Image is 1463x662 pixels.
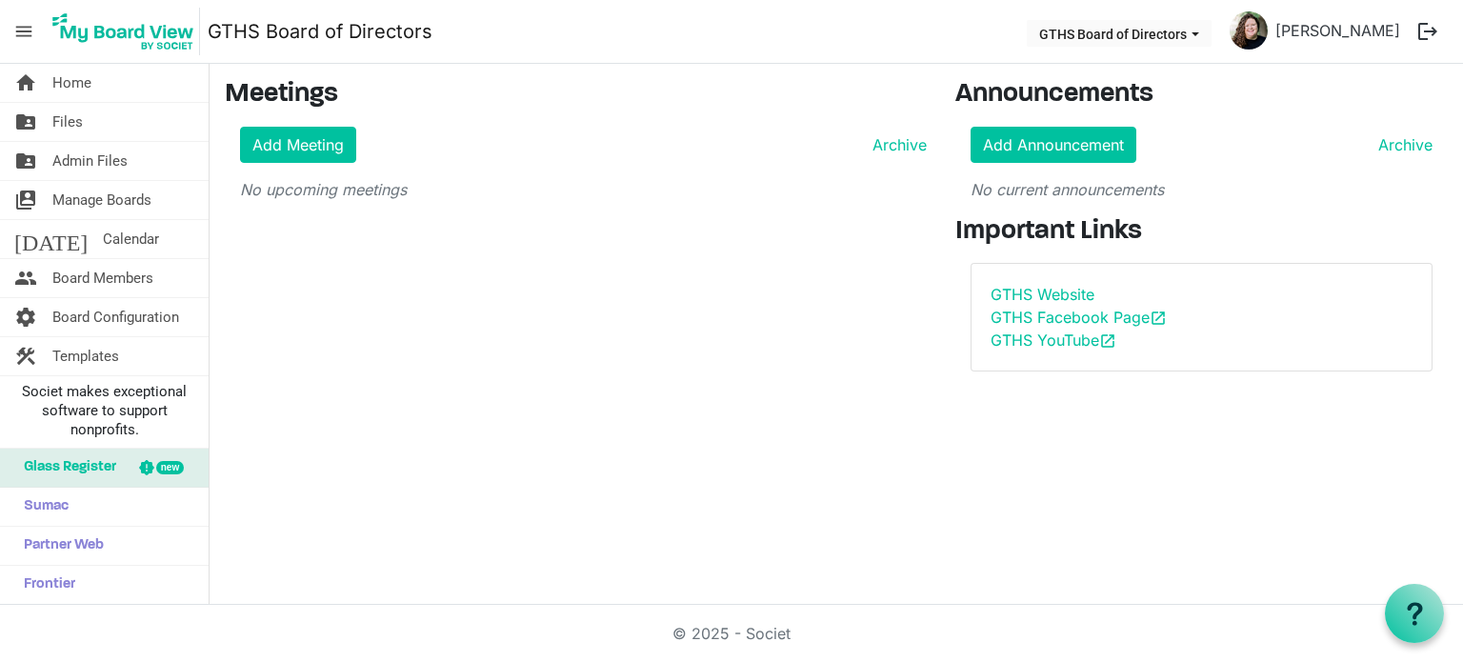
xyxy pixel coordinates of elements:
[14,142,37,180] span: folder_shared
[14,488,69,526] span: Sumac
[14,259,37,297] span: people
[14,181,37,219] span: switch_account
[52,103,83,141] span: Files
[14,298,37,336] span: settings
[52,64,91,102] span: Home
[1027,20,1212,47] button: GTHS Board of Directors dropdownbutton
[14,527,104,565] span: Partner Web
[991,331,1116,350] a: GTHS YouTubeopen_in_new
[9,382,200,439] span: Societ makes exceptional software to support nonprofits.
[225,79,927,111] h3: Meetings
[865,133,927,156] a: Archive
[1268,11,1408,50] a: [PERSON_NAME]
[47,8,200,55] img: My Board View Logo
[52,298,179,336] span: Board Configuration
[1099,332,1116,350] span: open_in_new
[208,12,432,50] a: GTHS Board of Directors
[955,79,1449,111] h3: Announcements
[991,308,1167,327] a: GTHS Facebook Pageopen_in_new
[672,624,791,643] a: © 2025 - Societ
[156,461,184,474] div: new
[240,178,927,201] p: No upcoming meetings
[1150,310,1167,327] span: open_in_new
[955,216,1449,249] h3: Important Links
[47,8,208,55] a: My Board View Logo
[14,64,37,102] span: home
[14,103,37,141] span: folder_shared
[14,220,88,258] span: [DATE]
[991,285,1094,304] a: GTHS Website
[971,178,1433,201] p: No current announcements
[1408,11,1448,51] button: logout
[52,259,153,297] span: Board Members
[52,142,128,180] span: Admin Files
[971,127,1136,163] a: Add Announcement
[240,127,356,163] a: Add Meeting
[14,449,116,487] span: Glass Register
[103,220,159,258] span: Calendar
[14,566,75,604] span: Frontier
[1230,11,1268,50] img: 2mimcLnY44hz0H8nR3TbpRQbVKmslw08kox1tu9p4uI27SG-y98VO0JJQ7AW9YZLuY3lqF8McOqxLHtvDuaLEg_thumb.png
[6,13,42,50] span: menu
[52,181,151,219] span: Manage Boards
[14,337,37,375] span: construction
[52,337,119,375] span: Templates
[1371,133,1433,156] a: Archive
